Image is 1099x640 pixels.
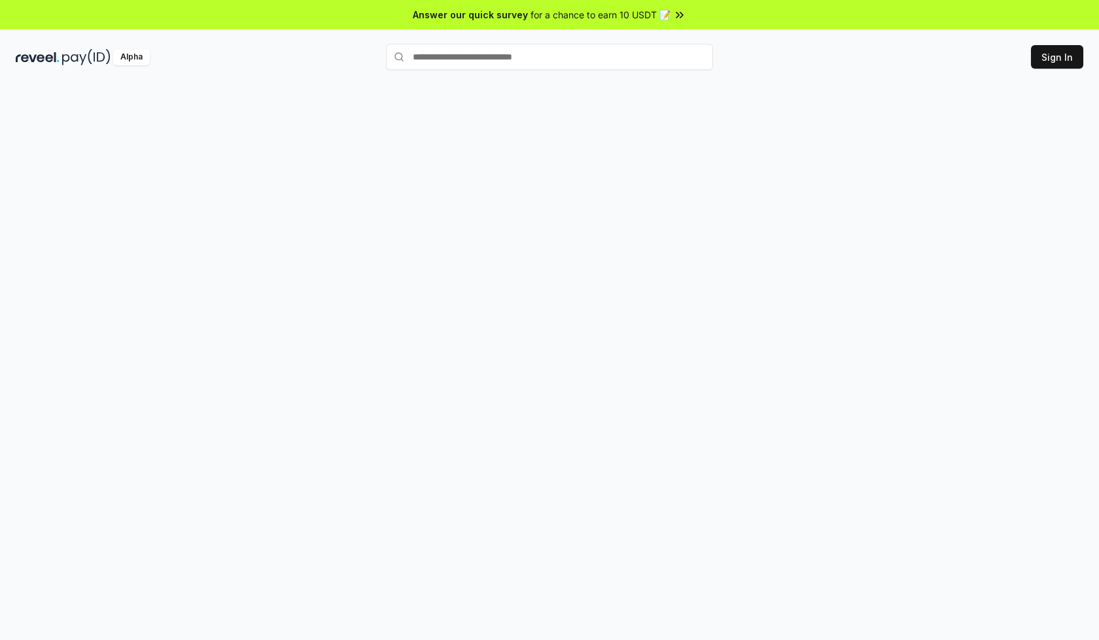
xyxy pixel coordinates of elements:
[113,49,150,65] div: Alpha
[1031,45,1083,69] button: Sign In
[16,49,60,65] img: reveel_dark
[413,8,528,22] span: Answer our quick survey
[62,49,111,65] img: pay_id
[531,8,671,22] span: for a chance to earn 10 USDT 📝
